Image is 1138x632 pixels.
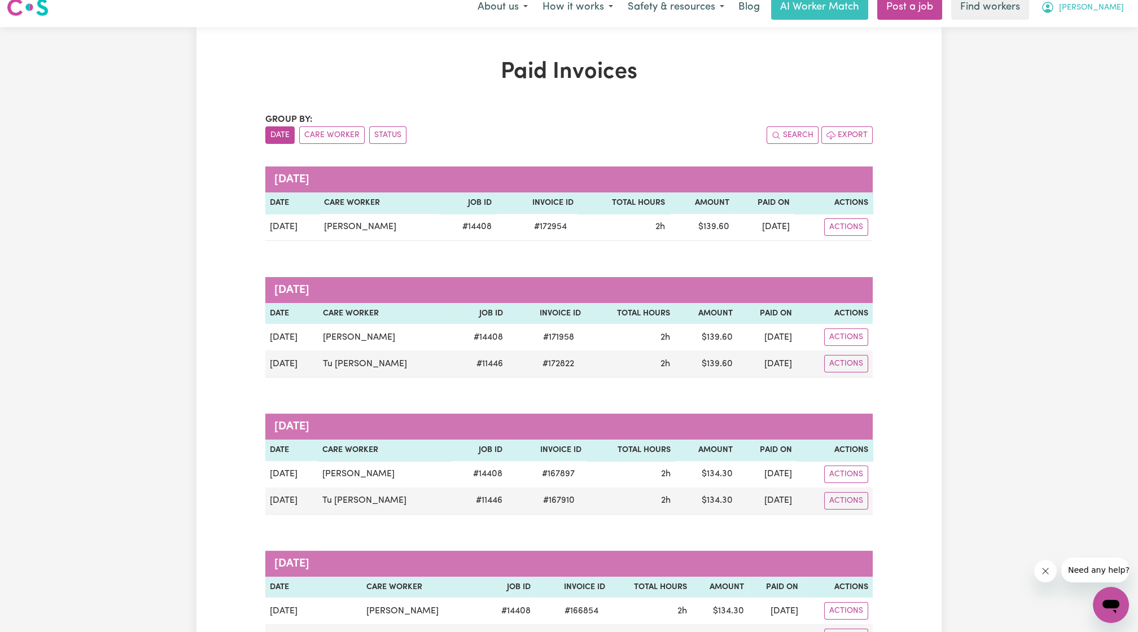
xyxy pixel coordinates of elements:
button: sort invoices by date [265,126,295,144]
td: Tu [PERSON_NAME] [318,350,452,378]
caption: [DATE] [265,166,873,192]
button: Actions [824,355,868,372]
caption: [DATE] [265,414,873,440]
th: Actions [803,577,873,598]
span: # 171958 [536,331,581,344]
td: [PERSON_NAME] [319,214,440,241]
span: 2 hours [661,496,671,505]
button: Actions [824,602,868,620]
th: Amount [675,303,737,324]
span: # 167910 [536,494,581,507]
h1: Paid Invoices [265,59,873,86]
button: Export [821,126,873,144]
th: Total Hours [586,440,675,461]
caption: [DATE] [265,551,873,577]
button: Search [767,126,819,144]
span: 2 hours [655,222,665,231]
iframe: Close message [1034,560,1057,582]
td: # 14408 [485,598,536,624]
th: Care Worker [318,440,452,461]
td: [DATE] [265,214,319,241]
span: # 167897 [535,467,581,481]
th: Invoice ID [535,577,610,598]
th: Invoice ID [507,303,585,324]
th: Job ID [452,303,507,324]
td: [DATE] [733,214,794,241]
button: Actions [824,492,868,510]
td: $ 134.30 [675,488,737,515]
th: Date [265,192,319,214]
span: 2 hours [661,469,671,479]
td: [PERSON_NAME] [362,598,484,624]
th: Invoice ID [507,440,586,461]
td: $ 139.60 [669,214,734,241]
th: Total Hours [577,192,669,214]
td: $ 134.30 [675,461,737,488]
td: Tu [PERSON_NAME] [318,488,452,515]
td: [DATE] [749,598,803,624]
button: Actions [824,218,868,236]
th: Job ID [452,440,507,461]
span: 2 hours [660,333,670,342]
td: [DATE] [265,461,318,488]
td: [DATE] [737,461,796,488]
th: Care Worker [318,303,452,324]
th: Amount [669,192,734,214]
td: $ 139.60 [675,324,737,350]
th: Total Hours [610,577,691,598]
td: [DATE] [265,324,318,350]
th: Paid On [749,577,803,598]
th: Date [265,303,318,324]
td: [PERSON_NAME] [318,324,452,350]
span: # 166854 [558,604,605,618]
button: sort invoices by care worker [299,126,365,144]
th: Actions [794,192,873,214]
button: Actions [824,328,868,346]
th: Date [265,440,318,461]
span: 2 hours [660,359,670,368]
th: Care Worker [362,577,484,598]
td: # 14408 [452,461,507,488]
th: Actions [796,303,873,324]
button: sort invoices by paid status [369,126,406,144]
th: Amount [675,440,737,461]
th: Invoice ID [496,192,578,214]
button: Actions [824,466,868,483]
td: [DATE] [737,350,796,378]
span: [PERSON_NAME] [1059,2,1124,14]
th: Job ID [485,577,536,598]
td: # 11446 [452,350,507,378]
th: Total Hours [585,303,675,324]
span: Need any help? [7,8,68,17]
td: # 14408 [439,214,496,241]
th: Paid On [737,440,796,461]
span: # 172822 [536,357,581,371]
caption: [DATE] [265,277,873,303]
span: 2 hours [677,607,687,616]
td: [DATE] [265,598,362,624]
th: Amount [691,577,749,598]
td: $ 134.30 [691,598,749,624]
th: Actions [796,440,873,461]
td: # 11446 [452,488,507,515]
td: [DATE] [265,488,318,515]
td: [PERSON_NAME] [318,461,452,488]
td: [DATE] [737,488,796,515]
span: Group by: [265,115,313,124]
td: [DATE] [737,324,796,350]
th: Paid On [737,303,796,324]
td: $ 139.60 [675,350,737,378]
th: Paid On [733,192,794,214]
iframe: Button to launch messaging window [1093,587,1129,623]
iframe: Message from company [1061,558,1129,582]
th: Date [265,577,362,598]
td: # 14408 [452,324,507,350]
td: [DATE] [265,350,318,378]
span: # 172954 [527,220,573,234]
th: Care Worker [319,192,440,214]
th: Job ID [439,192,496,214]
